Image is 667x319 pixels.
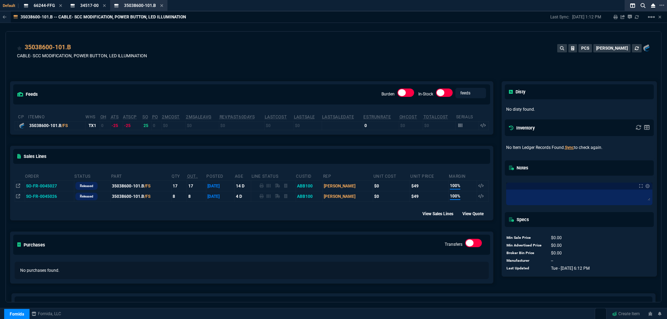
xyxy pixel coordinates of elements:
th: cp [18,111,28,121]
th: Unit Price [410,171,449,181]
td: $0 [162,121,186,130]
p: Released [80,194,93,199]
tr: undefined [506,249,590,257]
nx-icon: Split Panels [627,1,638,10]
span: 0 [551,251,562,255]
abbr: Total Cost of Units on Hand [423,115,448,119]
span: 35038600-101.B [124,3,156,8]
td: Broker Bin Price [506,249,544,257]
td: 17 [187,181,206,191]
td: Min Advertised Price [506,242,544,249]
mat-icon: Example home icon [647,13,656,21]
td: $49 [410,181,449,191]
span: Default [3,3,18,8]
nx-icon: Close Tab [160,3,163,9]
div: $0 [374,193,409,200]
div: In-Stock [436,89,453,100]
td: Min Sale Price [506,234,544,242]
nx-icon: Open In Opposite Panel [16,184,20,188]
abbr: The last purchase cost from PO Order [265,115,287,119]
abbr: Avg Cost of Inventory on-hand [400,115,417,119]
span: 0 [551,243,562,248]
th: Unit Cost [373,171,410,181]
button: [PERSON_NAME] [593,44,631,52]
a: Hide Workbench [658,14,661,20]
td: [DATE] [206,181,234,191]
abbr: Outstanding (To Ship) [187,174,198,179]
span: 66244-FFG [34,3,55,8]
a: Sync [565,145,574,150]
nx-icon: Search [638,1,648,10]
span: 100% [450,193,460,200]
abbr: Avg cost of all PO invoices for 2 months [162,115,180,119]
th: Line Status [251,171,296,181]
td: $0 [264,121,294,130]
td: TX1 [85,121,100,130]
abbr: Total units in inventory. [100,115,107,119]
td: $0 [399,121,423,130]
th: Order [25,171,74,181]
span: 1759255921019 [551,266,590,271]
nx-icon: Open In Opposite Panel [16,194,20,199]
th: Part [111,171,172,181]
td: 35038600-101.B [111,191,172,202]
td: 0 [152,121,162,130]
abbr: Total units on open Sales Orders [142,115,148,119]
span: /FS [61,123,68,128]
p: No disty found. [506,106,653,112]
th: Serials [456,111,479,121]
td: Manufacturer [506,257,544,265]
a: msbcCompanyName [30,311,63,317]
button: PCS [578,44,592,52]
abbr: Total units in inventory => minus on SO => plus on PO [111,115,119,119]
abbr: Total sales within a 30 day window based on last time there was inventory [363,115,391,119]
p: No purchases found. [20,267,483,274]
td: 35038600-101.B [111,181,172,191]
h5: feeds [17,91,38,98]
tr: undefined [506,257,590,265]
th: Status [74,171,110,181]
abbr: ATS with all companies combined [123,115,137,119]
label: Transfers [445,242,462,247]
td: ABB100 [296,191,322,202]
td: -25 [123,121,142,130]
td: [DATE] [206,191,234,202]
a: Create Item [609,309,643,319]
abbr: Avg Sale from SO invoices for 2 months [186,115,211,119]
td: 8 [171,191,187,202]
div: View Quote [462,210,490,217]
p: CABLE- SCC MODIFICATION, POWER BUTTON, LED ILLUMINATION [17,52,147,59]
label: Burden [381,92,395,96]
nx-icon: Back to Table [3,15,7,19]
th: age [234,171,251,181]
td: $0 [294,121,322,130]
td: -25 [110,121,123,130]
td: $0 [219,121,265,130]
p: Last Sync: [550,14,572,20]
tr: undefined [506,234,590,242]
nx-icon: Close Workbench [648,1,658,10]
div: 35038600-101.B [29,123,84,129]
td: ABB100 [296,181,322,191]
nx-icon: Close Tab [59,3,62,9]
th: Rep [323,171,373,181]
a: 35038600-101.B [25,43,71,52]
td: $49 [410,191,449,202]
span: 0 [551,235,562,240]
span: /FS [144,184,150,188]
th: QTY [171,171,187,181]
td: SO-FR-0045026 [25,191,74,202]
nx-icon: Close Tab [103,3,106,9]
th: Posted [206,171,234,181]
tr: undefined [506,242,590,249]
tr: undefined [506,265,590,272]
td: 4 D [234,191,251,202]
h5: Specs [509,216,529,223]
th: CustId [296,171,322,181]
div: $0 [374,183,409,189]
p: [DATE] 1:12 PM [572,14,601,20]
td: SO-FR-0045027 [25,181,74,191]
td: 0 [100,121,110,130]
div: Burden [397,89,414,100]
